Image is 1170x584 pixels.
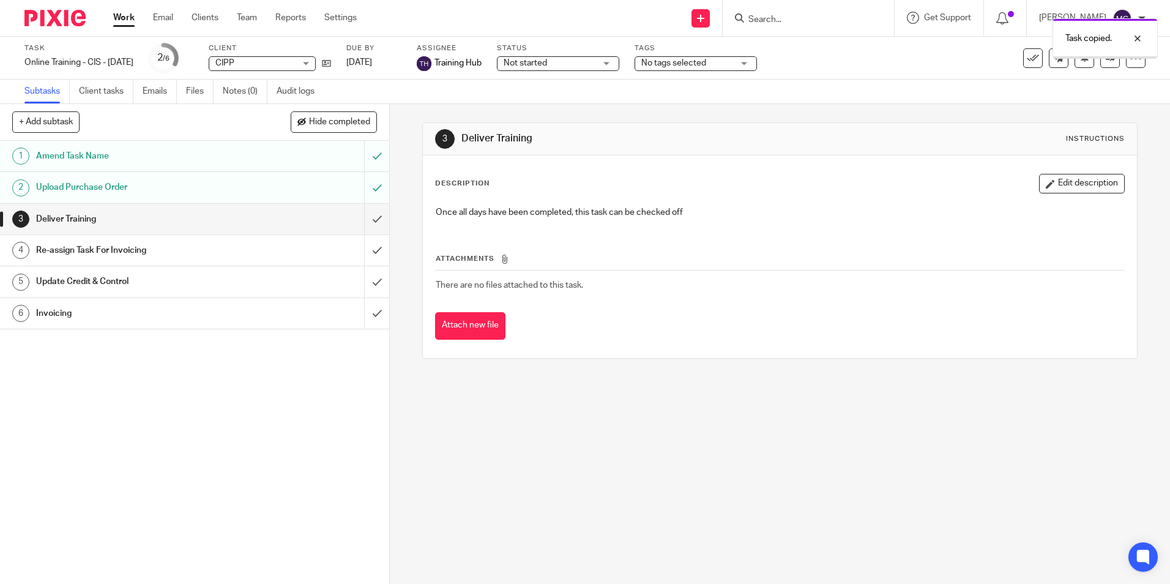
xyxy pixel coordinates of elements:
[641,59,706,67] span: No tags selected
[12,148,29,165] div: 1
[36,178,247,197] h1: Upload Purchase Order
[24,43,133,53] label: Task
[12,242,29,259] div: 4
[436,255,494,262] span: Attachments
[277,80,324,103] a: Audit logs
[237,12,257,24] a: Team
[346,58,372,67] span: [DATE]
[12,211,29,228] div: 3
[12,274,29,291] div: 5
[346,43,401,53] label: Due by
[24,56,133,69] div: Online Training - CIS - [DATE]
[79,80,133,103] a: Client tasks
[36,241,247,260] h1: Re-assign Task For Invoicing
[1112,9,1132,28] img: svg%3E
[192,12,218,24] a: Clients
[163,55,170,62] small: /6
[24,80,70,103] a: Subtasks
[12,111,80,132] button: + Add subtask
[36,210,247,228] h1: Deliver Training
[157,51,170,65] div: 2
[186,80,214,103] a: Files
[324,12,357,24] a: Settings
[1066,134,1125,144] div: Instructions
[36,147,247,165] h1: Amend Task Name
[291,111,377,132] button: Hide completed
[1039,174,1125,193] button: Edit description
[223,80,267,103] a: Notes (0)
[436,281,583,290] span: There are no files attached to this task.
[275,12,306,24] a: Reports
[24,56,133,69] div: Online Training - CIS - 29/09/2025
[434,57,482,69] span: Training Hub
[435,129,455,149] div: 3
[209,43,331,53] label: Client
[1065,32,1112,45] p: Task copied.
[153,12,173,24] a: Email
[417,43,482,53] label: Assignee
[143,80,177,103] a: Emails
[497,43,619,53] label: Status
[215,59,234,67] span: CIPP
[435,312,505,340] button: Attach new file
[461,132,806,145] h1: Deliver Training
[24,10,86,26] img: Pixie
[417,56,431,71] img: svg%3E
[435,179,490,189] p: Description
[36,272,247,291] h1: Update Credit & Control
[113,12,135,24] a: Work
[36,304,247,323] h1: Invoicing
[504,59,547,67] span: Not started
[309,118,370,127] span: Hide completed
[12,305,29,322] div: 6
[12,179,29,197] div: 2
[436,206,1123,219] p: Once all days have been completed, this task can be checked off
